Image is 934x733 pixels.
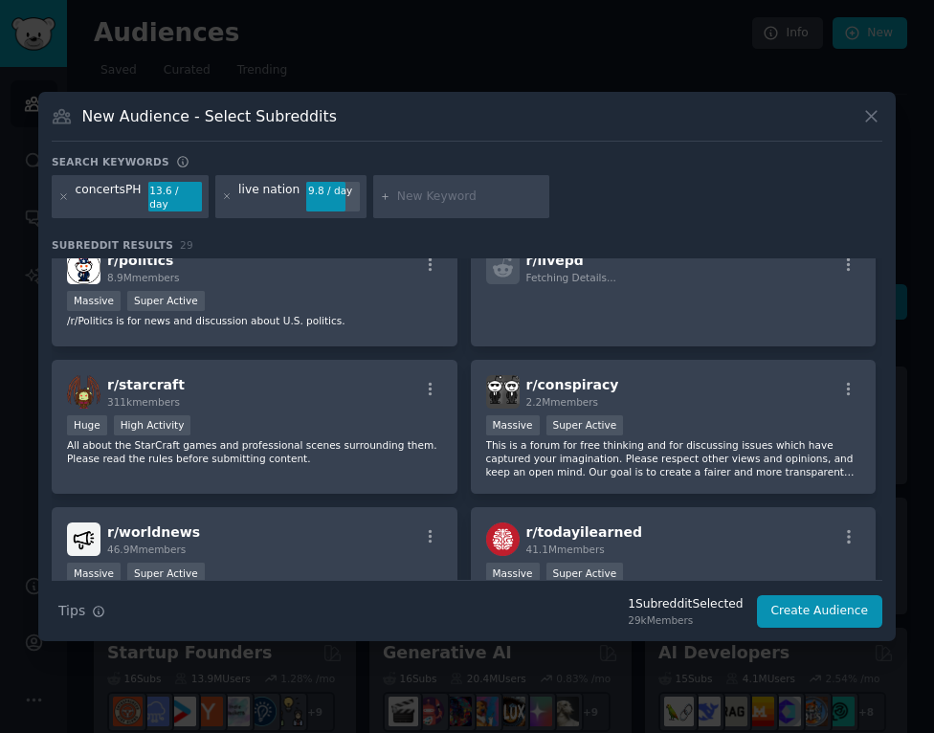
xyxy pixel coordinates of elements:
span: r/ todayilearned [526,524,642,540]
div: 1 Subreddit Selected [628,596,743,613]
div: Super Active [546,415,624,435]
img: politics [67,251,100,284]
span: Subreddit Results [52,238,173,252]
div: Massive [67,563,121,583]
span: r/ politics [107,253,173,268]
h3: Search keywords [52,155,169,168]
span: Tips [58,601,85,621]
span: 8.9M members [107,272,180,283]
img: conspiracy [486,375,520,409]
div: Huge [67,415,107,435]
div: High Activity [114,415,191,435]
div: 29k Members [628,613,743,627]
p: All about the StarCraft games and professional scenes surrounding them. Please read the rules bef... [67,438,442,465]
span: r/ livepd [526,253,584,268]
h3: New Audience - Select Subreddits [82,106,337,126]
span: 311k members [107,396,180,408]
img: todayilearned [486,522,520,556]
div: Massive [67,291,121,311]
div: Massive [486,415,540,435]
span: Fetching Details... [526,272,616,283]
div: Super Active [546,563,624,583]
p: /r/Politics is for news and discussion about U.S. politics. [67,314,442,327]
img: starcraft [67,375,100,409]
img: worldnews [67,522,100,556]
span: r/ starcraft [107,377,185,392]
button: Create Audience [757,595,883,628]
span: r/ conspiracy [526,377,619,392]
p: This is a forum for free thinking and for discussing issues which have captured your imagination.... [486,438,861,478]
div: Super Active [127,291,205,311]
div: concertsPH [76,182,142,212]
span: r/ worldnews [107,524,200,540]
span: 46.9M members [107,544,186,555]
div: 13.6 / day [148,182,202,212]
div: 9.8 / day [306,182,360,199]
button: Tips [52,594,112,628]
div: Super Active [127,563,205,583]
span: 41.1M members [526,544,605,555]
span: 2.2M members [526,396,599,408]
span: 29 [180,239,193,251]
input: New Keyword [397,189,543,206]
div: Massive [486,563,540,583]
div: live nation [238,182,300,212]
